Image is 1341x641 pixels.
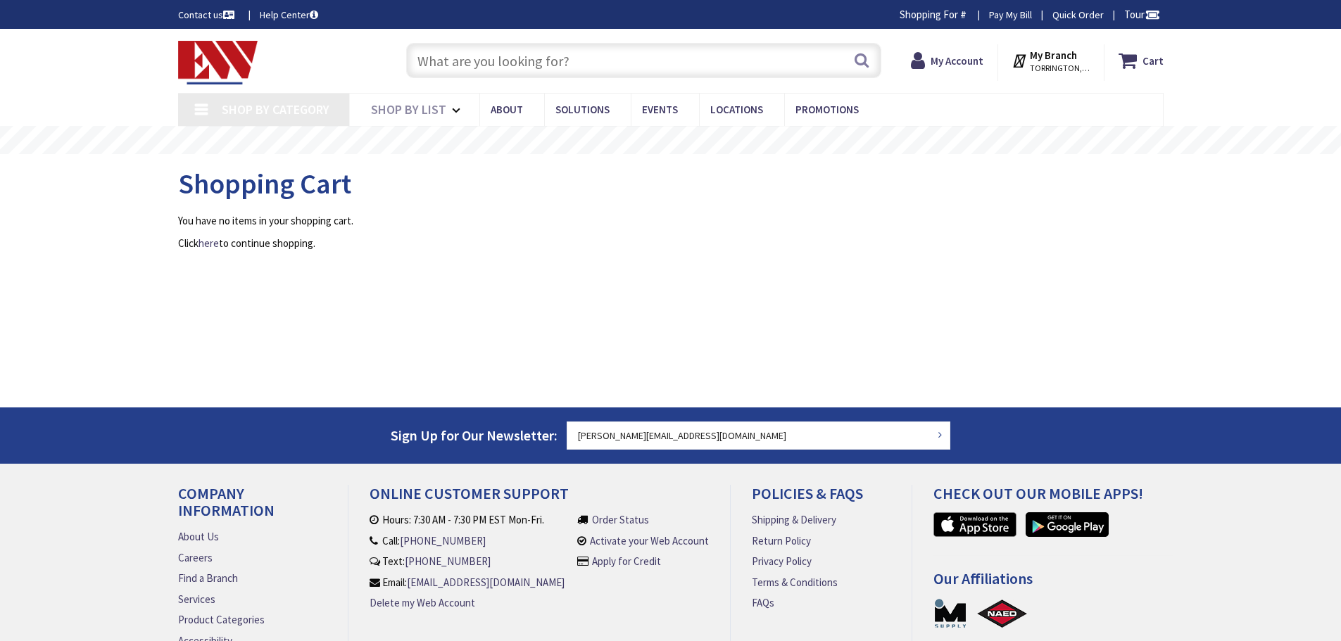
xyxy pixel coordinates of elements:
a: Activate your Web Account [590,533,709,548]
li: Hours: 7:30 AM - 7:30 PM EST Mon-Fri. [370,512,565,527]
a: Services [178,592,215,607]
a: Shipping & Delivery [752,512,836,527]
div: My Branch TORRINGTON, [GEOGRAPHIC_DATA] [1012,48,1090,73]
p: You have no items in your shopping cart. [178,213,1164,228]
img: Electrical Wholesalers, Inc. [178,41,258,84]
span: TORRINGTON, [GEOGRAPHIC_DATA] [1030,63,1090,74]
a: Terms & Conditions [752,575,838,590]
span: Tour [1124,8,1160,21]
a: MSUPPLY [933,597,967,629]
h4: Check out Our Mobile Apps! [933,485,1174,512]
span: Locations [710,103,763,116]
a: Help Center [260,8,318,22]
h4: Our Affiliations [933,570,1174,597]
span: Shop By Category [222,101,329,118]
a: Delete my Web Account [370,595,475,610]
rs-layer: Free Same Day Pickup at 19 Locations [543,133,800,148]
li: Call: [370,533,565,548]
input: What are you looking for? [406,43,881,78]
a: Find a Branch [178,571,238,585]
li: Email: [370,575,565,590]
a: Cart [1119,48,1164,73]
span: Events [642,103,678,116]
strong: # [960,8,967,21]
a: Product Categories [178,612,265,627]
li: Text: [370,554,565,569]
a: Quick Order [1052,8,1104,22]
a: Privacy Policy [752,554,812,569]
a: Apply for Credit [592,554,661,569]
h4: Policies & FAQs [752,485,890,512]
a: My Account [911,48,983,73]
a: [PHONE_NUMBER] [400,533,486,548]
a: About Us [178,529,219,544]
strong: My Branch [1030,49,1077,62]
a: Careers [178,550,213,565]
a: Order Status [592,512,649,527]
a: Return Policy [752,533,811,548]
strong: Cart [1142,48,1164,73]
span: Solutions [555,103,610,116]
span: About [491,103,523,116]
p: Click to continue shopping. [178,236,1164,250]
span: Shopping For [900,8,958,21]
a: NAED [976,597,1028,629]
a: [PHONE_NUMBER] [405,554,491,569]
h4: Online Customer Support [370,485,709,512]
a: [EMAIL_ADDRESS][DOMAIN_NAME] [407,575,565,590]
input: Enter your email address [567,421,951,450]
h1: Shopping Cart [178,168,1164,199]
a: here [199,236,219,250]
h4: Company Information [178,485,327,529]
a: Contact us [178,8,237,22]
span: Promotions [795,103,859,116]
a: Pay My Bill [989,8,1032,22]
span: Shop By List [371,101,446,118]
a: FAQs [752,595,774,610]
strong: My Account [931,54,983,68]
span: Sign Up for Our Newsletter: [391,426,558,444]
